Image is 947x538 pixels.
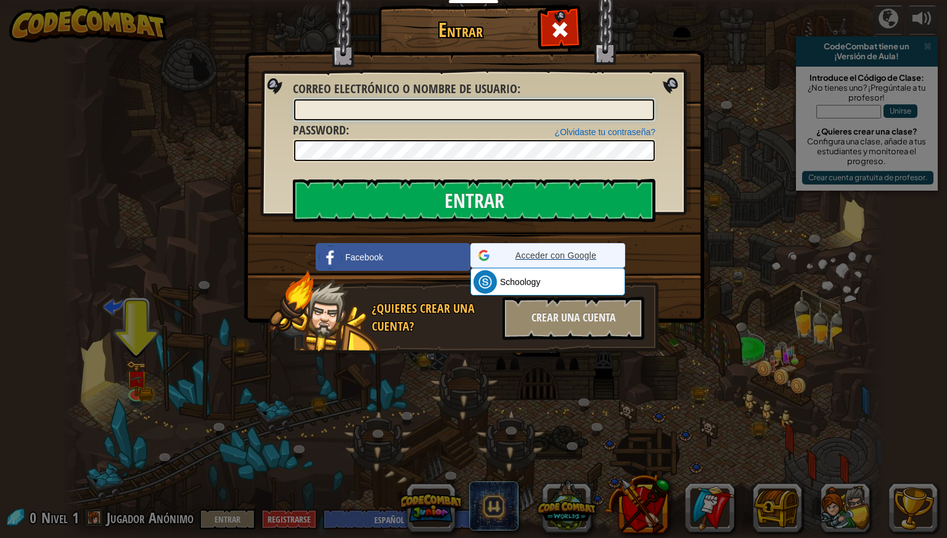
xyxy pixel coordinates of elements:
input: Entrar [293,179,655,222]
h1: Entrar [382,19,539,41]
label: : [293,80,520,98]
img: facebook_small.png [319,246,342,269]
span: Password [293,122,346,138]
div: Acceder con Google [470,243,625,268]
div: ¿Quieres crear una cuenta? [372,300,495,335]
label: : [293,122,349,139]
span: Correo electrónico o nombre de usuario [293,80,517,97]
div: Crear una cuenta [502,297,644,340]
a: ¿Olvidaste tu contraseña? [555,127,655,137]
span: Acceder con Google [494,249,617,262]
span: Facebook [345,251,383,263]
img: schoology.png [473,270,497,294]
span: Schoology [500,276,540,288]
